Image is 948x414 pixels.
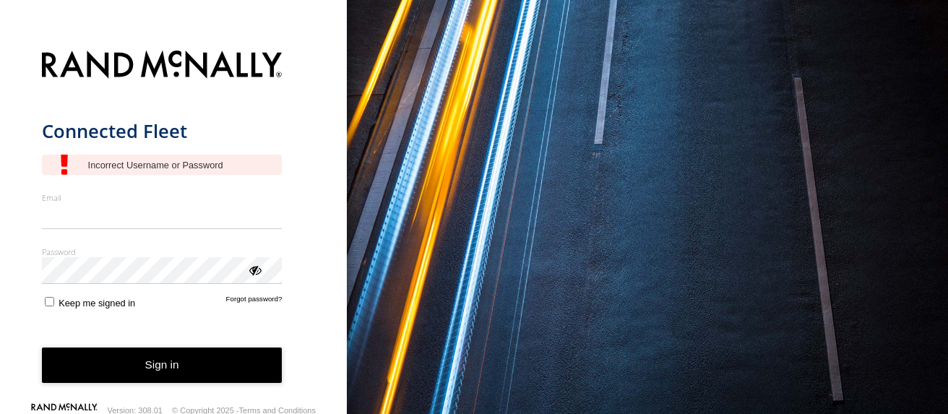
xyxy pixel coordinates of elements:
form: main [42,42,306,406]
span: Keep me signed in [59,298,135,309]
label: Password [42,246,283,257]
img: Rand McNally [42,48,283,85]
a: Forgot password? [226,295,283,309]
label: Email [42,192,283,203]
button: Sign in [42,348,283,383]
input: Keep me signed in [45,297,54,306]
h1: Connected Fleet [42,119,283,143]
div: ViewPassword [247,262,262,277]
